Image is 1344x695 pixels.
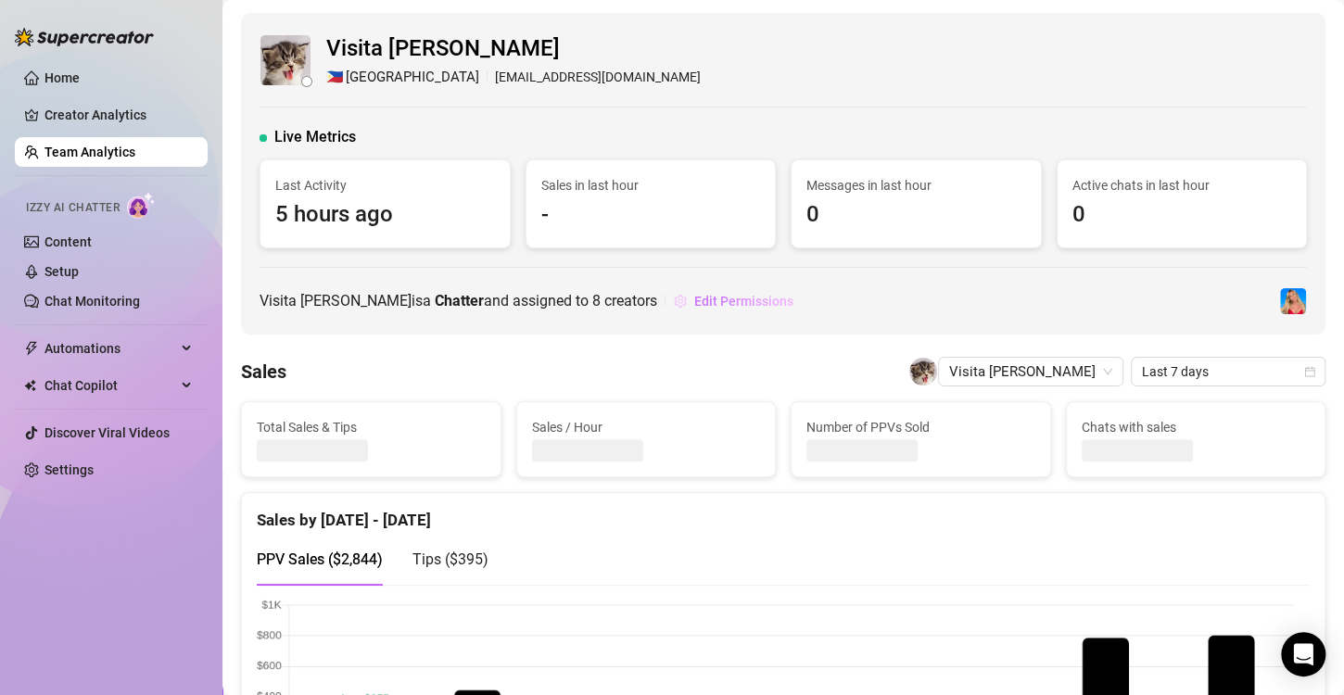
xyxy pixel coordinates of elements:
img: logo-BBDzfeDw.svg [15,28,154,46]
span: PPV Sales ( $2,844 ) [257,550,383,568]
span: Chats with sales [1082,417,1311,437]
span: [GEOGRAPHIC_DATA] [346,67,479,89]
span: - [541,197,761,233]
button: Edit Permissions [673,286,794,316]
a: Team Analytics [44,145,135,159]
span: Automations [44,334,176,363]
span: Sales in last hour [541,175,761,196]
img: Ashley [1280,288,1306,314]
a: Setup [44,264,79,279]
span: Active chats in last hour [1072,175,1292,196]
a: Content [44,234,92,249]
span: Last 7 days [1142,358,1314,385]
span: Live Metrics [274,126,356,148]
span: Chat Copilot [44,371,176,400]
span: Visita [PERSON_NAME] [326,32,701,67]
span: Messages in last hour [806,175,1026,196]
span: 0 [806,197,1026,233]
a: Home [44,70,80,85]
span: Izzy AI Chatter [26,199,120,217]
h4: Sales [241,359,286,385]
span: setting [674,295,687,308]
span: Number of PPVs Sold [806,417,1035,437]
b: Chatter [435,292,484,310]
div: Open Intercom Messenger [1281,632,1325,676]
div: Sales by [DATE] - [DATE] [257,493,1310,533]
img: Visita Renz Edward [909,358,937,385]
img: AI Chatter [127,192,156,219]
span: Visita [PERSON_NAME] is a and assigned to creators [260,289,657,312]
span: Edit Permissions [694,294,793,309]
a: Discover Viral Videos [44,425,170,440]
a: Creator Analytics [44,100,193,130]
span: Total Sales & Tips [257,417,486,437]
span: 8 [592,292,601,310]
span: calendar [1304,366,1315,377]
a: Chat Monitoring [44,294,140,309]
span: Tips ( $395 ) [412,550,488,568]
img: Chat Copilot [24,379,36,392]
span: thunderbolt [24,341,39,356]
span: Visita Renz Edward [949,358,1112,385]
span: 🇵🇭 [326,67,344,89]
span: Sales / Hour [532,417,761,437]
span: 0 [1072,197,1292,233]
span: 5 hours ago [275,197,495,233]
img: Visita Renz Edward [260,35,311,85]
a: Settings [44,462,94,477]
span: Last Activity [275,175,495,196]
div: [EMAIL_ADDRESS][DOMAIN_NAME] [326,67,701,89]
